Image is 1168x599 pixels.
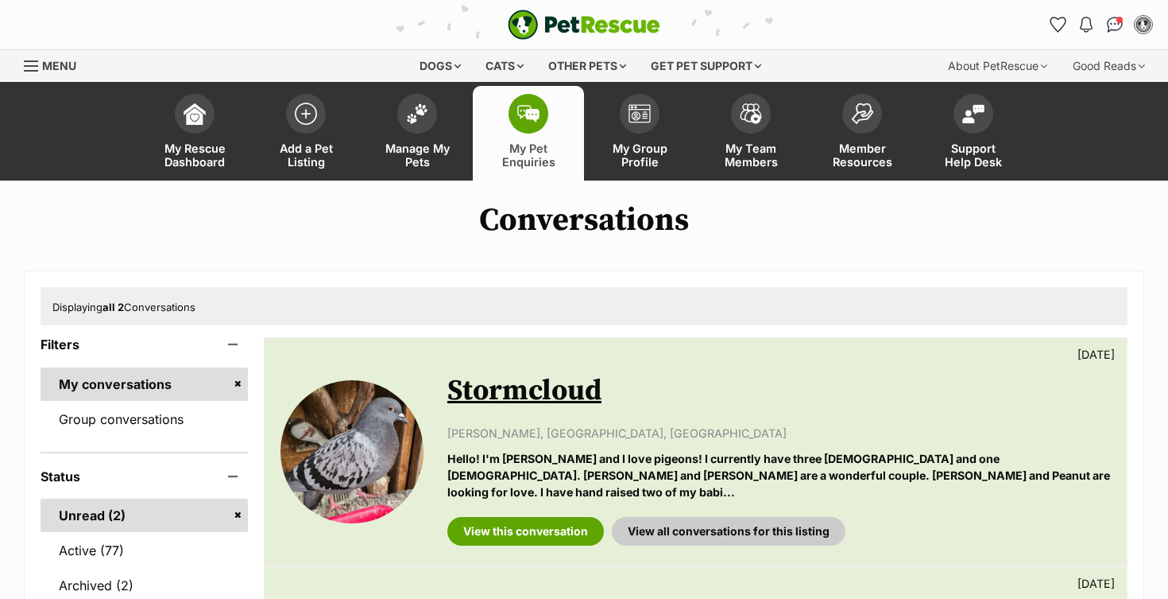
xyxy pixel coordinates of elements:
[640,50,772,82] div: Get pet support
[447,425,1111,441] p: [PERSON_NAME], [GEOGRAPHIC_DATA], [GEOGRAPHIC_DATA]
[41,499,248,532] a: Unread (2)
[184,103,206,125] img: dashboard-icon-eb2f2d2d3e046f16d808141f083e7271f6b2e854fb5c12c21221c1fb7104beca.svg
[42,59,76,72] span: Menu
[381,142,453,169] span: Manage My Pets
[537,50,637,82] div: Other pets
[408,50,472,82] div: Dogs
[918,86,1029,181] a: Support Help Desk
[41,534,248,567] a: Active (77)
[41,337,248,352] header: Filters
[250,86,362,181] a: Add a Pet Listing
[1045,12,1156,37] ul: Account quick links
[41,469,248,484] header: Status
[295,103,317,125] img: add-pet-listing-icon-0afa8454b4691262ce3f59096e99ab1cd57d4a30225e0717b998d2c9b9846f56.svg
[406,103,428,124] img: manage-my-pets-icon-02211641906a0b7f246fdf0571729dbe1e7629f14944591b6c1af311fb30b64b.svg
[1135,17,1151,33] img: Sonja Olsen profile pic
[1080,17,1093,33] img: notifications-46538b983faf8c2785f20acdc204bb7945ddae34d4c08c2a6579f10ce5e182be.svg
[41,403,248,436] a: Group conversations
[628,104,651,123] img: group-profile-icon-3fa3cf56718a62981997c0bc7e787c4b2cf8bcc04b72c1350f741eb67cf2f40e.svg
[270,142,342,169] span: Add a Pet Listing
[604,142,675,169] span: My Group Profile
[508,10,660,40] a: PetRescue
[473,86,584,181] a: My Pet Enquiries
[1062,50,1156,82] div: Good Reads
[493,142,564,169] span: My Pet Enquiries
[102,301,124,313] strong: all 2
[962,104,984,123] img: help-desk-icon-fdf02630f3aa405de69fd3d07c3f3aa587a6932b1a1747fa1d2bba05be0121f9.svg
[447,373,601,409] a: Stormcloud
[517,105,540,123] img: pet-enquiries-icon-7e3ad2cf08bfb03b45e93fb7055b45f3efa6380592205ae92323e6603595dc1f.svg
[806,86,918,181] a: Member Resources
[362,86,473,181] a: Manage My Pets
[1102,12,1127,37] a: Conversations
[695,86,806,181] a: My Team Members
[24,50,87,79] a: Menu
[740,103,762,124] img: team-members-icon-5396bd8760b3fe7c0b43da4ab00e1e3bb1a5d9ba89233759b79545d2d3fc5d0d.svg
[447,450,1111,501] p: Hello! I'm [PERSON_NAME] and I love pigeons! I currently have three [DEMOGRAPHIC_DATA] and one [D...
[52,301,195,313] span: Displaying Conversations
[612,517,845,546] a: View all conversations for this listing
[715,142,787,169] span: My Team Members
[1077,346,1115,363] p: [DATE]
[447,517,604,546] a: View this conversation
[1077,575,1115,592] p: [DATE]
[826,142,898,169] span: Member Resources
[938,142,1009,169] span: Support Help Desk
[584,86,695,181] a: My Group Profile
[1073,12,1099,37] button: Notifications
[937,50,1058,82] div: About PetRescue
[474,50,535,82] div: Cats
[851,103,873,124] img: member-resources-icon-8e73f808a243e03378d46382f2149f9095a855e16c252ad45f914b54edf8863c.svg
[139,86,250,181] a: My Rescue Dashboard
[1107,17,1124,33] img: chat-41dd97257d64d25036548639549fe6c8038ab92f7586957e7f3b1b290dea8141.svg
[1131,12,1156,37] button: My account
[41,368,248,401] a: My conversations
[1045,12,1070,37] a: Favourites
[280,380,423,523] img: Stormcloud
[159,142,230,169] span: My Rescue Dashboard
[508,10,660,40] img: logo-e224e6f780fb5917bec1dbf3a21bbac754714ae5b6737aabdf751b685950b380.svg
